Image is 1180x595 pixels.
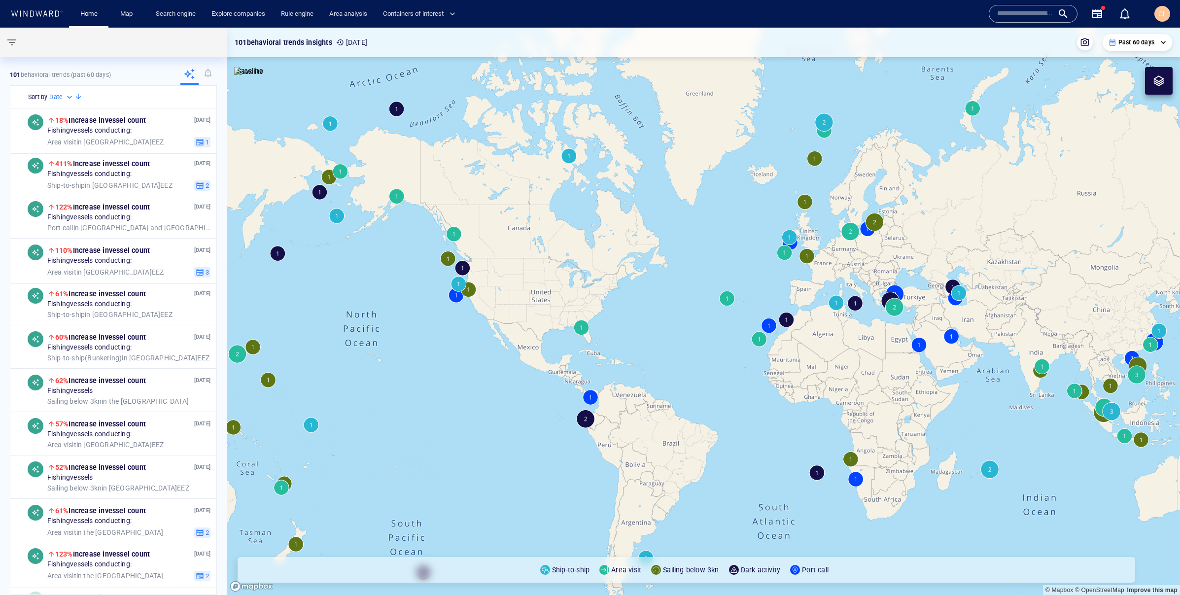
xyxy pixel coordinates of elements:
[194,159,210,168] p: [DATE]
[325,5,371,23] button: Area analysis
[552,564,590,576] p: Ship-to-ship
[55,420,69,428] span: 57%
[194,419,210,428] p: [DATE]
[379,5,464,23] button: Containers of interest
[194,506,210,515] p: [DATE]
[208,5,269,23] a: Explore companies
[47,528,164,537] span: in the [GEOGRAPHIC_DATA]
[1158,10,1167,18] span: CL
[1152,4,1172,24] button: CL
[47,397,189,406] span: in the [GEOGRAPHIC_DATA]
[204,181,209,190] span: 2
[47,268,164,277] span: in [GEOGRAPHIC_DATA] EEZ
[1127,587,1178,594] a: Map feedback
[47,181,85,189] span: Ship-to-ship
[194,289,210,298] p: [DATE]
[55,507,69,515] span: 61%
[55,333,69,341] span: 60%
[336,36,367,48] p: [DATE]
[47,170,132,178] span: Fishing vessels conducting:
[49,92,63,102] h6: Date
[47,473,93,482] span: Fishing vessels
[194,462,210,472] p: [DATE]
[1045,587,1073,594] a: Mapbox
[116,5,140,23] a: Map
[55,463,146,471] span: Increase in vessel count
[47,353,122,361] span: Ship-to-ship ( Bunkering )
[10,71,21,78] strong: 101
[234,67,263,77] img: satellite
[55,377,69,385] span: 62%
[55,116,146,124] span: Increase in vessel count
[112,5,144,23] button: Map
[194,137,210,147] button: 1
[741,564,781,576] p: Dark activity
[1138,551,1173,588] iframe: Chat
[47,440,76,448] span: Area visit
[47,126,132,135] span: Fishing vessels conducting:
[1119,8,1131,20] div: Notification center
[194,570,210,581] button: 2
[73,5,104,23] button: Home
[55,420,146,428] span: Increase in vessel count
[47,430,132,439] span: Fishing vessels conducting:
[55,507,146,515] span: Increase in vessel count
[204,528,209,537] span: 2
[204,268,209,277] span: 3
[47,517,132,525] span: Fishing vessels conducting:
[227,28,1180,595] canvas: Map
[55,333,146,341] span: Increase in vessel count
[55,160,150,168] span: Increase in vessel count
[194,549,210,559] p: [DATE]
[47,484,102,491] span: Sailing below 3kn
[194,527,210,538] button: 2
[55,290,69,298] span: 61%
[204,138,209,146] span: 1
[152,5,200,23] a: Search engine
[47,571,76,579] span: Area visit
[47,213,132,222] span: Fishing vessels conducting:
[47,386,93,395] span: Fishing vessels
[194,376,210,385] p: [DATE]
[383,8,455,20] span: Containers of interest
[194,245,210,255] p: [DATE]
[277,5,317,23] a: Rule engine
[1075,587,1124,594] a: OpenStreetMap
[47,310,173,319] span: in [GEOGRAPHIC_DATA] EEZ
[55,203,150,211] span: Increase in vessel count
[47,484,189,492] span: in [GEOGRAPHIC_DATA] EEZ
[235,36,332,48] p: 101 behavioral trends insights
[55,377,146,385] span: Increase in vessel count
[230,581,273,592] a: Mapbox logo
[47,560,132,569] span: Fishing vessels conducting:
[76,5,102,23] a: Home
[47,138,164,146] span: in [GEOGRAPHIC_DATA] EEZ
[663,564,719,576] p: Sailing below 3kn
[237,65,263,77] p: Satellite
[47,397,102,405] span: Sailing below 3kn
[1109,38,1166,47] div: Past 60 days
[47,138,76,145] span: Area visit
[55,246,150,254] span: Increase in vessel count
[55,463,69,471] span: 52%
[47,440,164,449] span: in [GEOGRAPHIC_DATA] EEZ
[49,92,74,102] div: Date
[194,180,210,191] button: 2
[55,246,73,254] span: 110%
[55,203,73,211] span: 122%
[47,268,76,276] span: Area visit
[194,267,210,278] button: 3
[1118,38,1154,47] p: Past 60 days
[802,564,829,576] p: Port call
[47,223,210,232] span: in [GEOGRAPHIC_DATA] and [GEOGRAPHIC_DATA] ([GEOGRAPHIC_DATA]) EEZ
[55,550,73,558] span: 123%
[47,343,132,352] span: Fishing vessels conducting:
[47,181,173,190] span: in [GEOGRAPHIC_DATA] EEZ
[47,300,132,309] span: Fishing vessels conducting:
[47,528,76,536] span: Area visit
[47,353,209,362] span: in [GEOGRAPHIC_DATA] EEZ
[55,160,73,168] span: 411%
[55,116,69,124] span: 18%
